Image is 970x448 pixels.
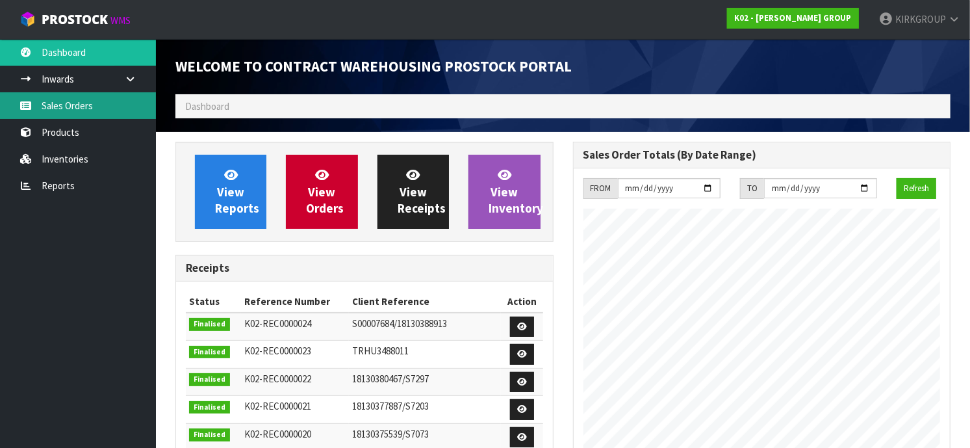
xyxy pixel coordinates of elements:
[306,167,344,216] span: View Orders
[215,167,259,216] span: View Reports
[244,345,311,357] span: K02-REC0000023
[241,291,349,312] th: Reference Number
[189,401,230,414] span: Finalised
[468,155,540,229] a: ViewInventory
[189,428,230,441] span: Finalised
[740,178,764,199] div: TO
[195,155,266,229] a: ViewReports
[175,57,572,75] span: Welcome to Contract Warehousing ProStock Portal
[19,11,36,27] img: cube-alt.png
[377,155,449,229] a: ViewReceipts
[185,100,229,112] span: Dashboard
[352,400,429,412] span: 18130377887/S7203
[489,167,543,216] span: View Inventory
[189,318,230,331] span: Finalised
[189,373,230,386] span: Finalised
[186,262,543,274] h3: Receipts
[897,178,936,199] button: Refresh
[352,345,409,357] span: TRHU3488011
[352,317,447,330] span: S00007684/18130388913
[583,178,618,199] div: FROM
[244,317,311,330] span: K02-REC0000024
[352,373,429,385] span: 18130380467/S7297
[244,373,311,385] span: K02-REC0000022
[398,167,446,216] span: View Receipts
[895,13,946,25] span: KIRKGROUP
[244,428,311,440] span: K02-REC0000020
[349,291,501,312] th: Client Reference
[583,149,941,161] h3: Sales Order Totals (By Date Range)
[286,155,357,229] a: ViewOrders
[501,291,542,312] th: Action
[42,11,108,28] span: ProStock
[352,428,429,440] span: 18130375539/S7073
[244,400,311,412] span: K02-REC0000021
[734,12,852,23] strong: K02 - [PERSON_NAME] GROUP
[189,346,230,359] span: Finalised
[186,291,241,312] th: Status
[110,14,131,27] small: WMS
